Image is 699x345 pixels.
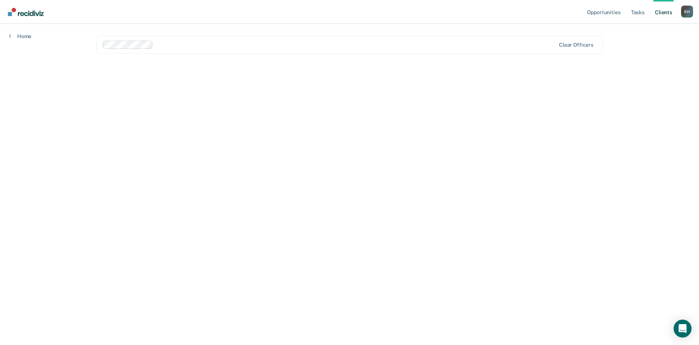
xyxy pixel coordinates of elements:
img: Recidiviz [8,8,44,16]
div: Clear officers [559,42,593,48]
div: Open Intercom Messenger [674,320,692,338]
div: B H [681,6,693,18]
a: Home [9,33,31,40]
button: Profile dropdown button [681,6,693,18]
